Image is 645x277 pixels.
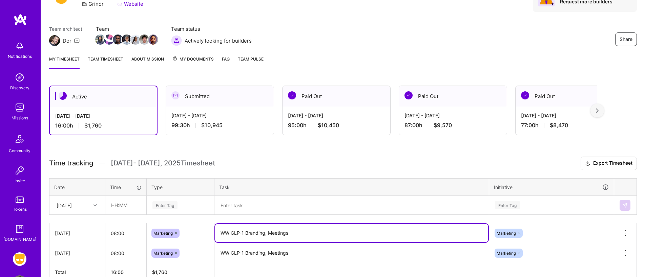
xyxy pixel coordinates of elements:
[238,55,264,69] a: Team Pulse
[550,122,568,129] span: $8,470
[55,250,100,257] div: [DATE]
[50,86,157,107] div: Active
[497,231,516,236] span: Marketing
[55,122,151,129] div: 16:00 h
[131,34,140,45] a: Team Member Avatar
[171,35,182,46] img: Actively looking for builders
[215,244,488,262] textarea: WW GLP-1 Branding, Meetings
[13,101,26,114] img: teamwork
[201,122,223,129] span: $10,945
[288,122,385,129] div: 95:00 h
[16,197,24,203] img: tokens
[615,32,637,46] button: Share
[13,39,26,53] img: bell
[153,231,173,236] span: Marketing
[130,34,141,45] img: Team Member Avatar
[49,35,60,46] img: Team Architect
[106,196,146,214] input: HH:MM
[222,55,230,69] a: FAQ
[12,131,28,147] img: Community
[15,177,25,184] div: Invite
[596,108,599,113] img: right
[581,157,637,170] button: Export Timesheet
[620,36,632,43] span: Share
[238,56,264,62] span: Team Pulse
[49,159,93,167] span: Time tracking
[82,1,87,7] i: icon CompanyGray
[171,122,268,129] div: 99:30 h
[152,200,178,210] div: Enter Tag
[117,0,143,7] a: Website
[95,34,105,45] img: Team Member Avatar
[516,86,623,107] div: Paid Out
[521,122,618,129] div: 77:00 h
[13,206,27,213] div: Tokens
[214,178,489,196] th: Task
[152,269,167,275] span: $ 1,760
[147,178,214,196] th: Type
[55,112,151,119] div: [DATE] - [DATE]
[140,34,149,45] a: Team Member Avatar
[84,122,102,129] span: $1,760
[11,252,28,266] a: Grindr: Product & Marketing
[59,92,67,100] img: Active
[55,230,100,237] div: [DATE]
[166,86,274,107] div: Submitted
[49,25,82,32] span: Team architect
[171,91,180,99] img: Submitted
[105,244,146,262] input: HH:MM
[13,222,26,236] img: guide book
[49,178,105,196] th: Date
[171,25,252,32] span: Team status
[96,34,105,45] a: Team Member Avatar
[215,224,488,242] textarea: WW GLP-1 Branding, Meetings
[74,38,80,43] i: icon Mail
[494,183,609,191] div: Initiative
[172,55,214,63] span: My Documents
[110,184,142,191] div: Time
[149,34,158,45] a: Team Member Avatar
[399,86,507,107] div: Paid Out
[521,91,529,99] img: Paid Out
[318,122,339,129] span: $10,450
[495,200,520,210] div: Enter Tag
[404,112,501,119] div: [DATE] - [DATE]
[283,86,390,107] div: Paid Out
[12,114,28,121] div: Missions
[93,204,97,207] i: icon Chevron
[13,164,26,177] img: Invite
[185,37,252,44] span: Actively looking for builders
[14,14,27,26] img: logo
[8,53,32,60] div: Notifications
[172,55,214,69] a: My Documents
[404,122,501,129] div: 87:00 h
[404,91,413,99] img: Paid Out
[122,34,132,45] img: Team Member Avatar
[63,37,71,44] div: Dor
[57,202,72,209] div: [DATE]
[122,34,131,45] a: Team Member Avatar
[113,34,122,45] a: Team Member Avatar
[288,112,385,119] div: [DATE] - [DATE]
[105,224,146,242] input: HH:MM
[622,203,628,208] img: Submit
[13,252,26,266] img: Grindr: Product & Marketing
[171,112,268,119] div: [DATE] - [DATE]
[139,34,149,45] img: Team Member Avatar
[3,236,36,243] div: [DOMAIN_NAME]
[434,122,452,129] span: $9,570
[521,112,618,119] div: [DATE] - [DATE]
[105,34,113,45] a: Team Member Avatar
[131,55,164,69] a: About Mission
[111,159,215,167] span: [DATE] - [DATE] , 2025 Timesheet
[88,55,123,69] a: Team timesheet
[104,34,114,45] img: Team Member Avatar
[497,251,516,256] span: Marketing
[96,25,158,32] span: Team
[9,147,30,154] div: Community
[288,91,296,99] img: Paid Out
[10,84,29,91] div: Discovery
[113,34,123,45] img: Team Member Avatar
[13,71,26,84] img: discovery
[153,251,173,256] span: Marketing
